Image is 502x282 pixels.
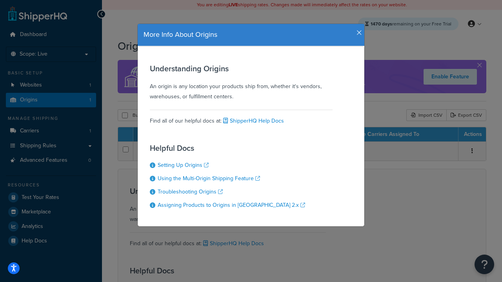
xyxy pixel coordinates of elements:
[158,174,260,183] a: Using the Multi-Origin Shipping Feature
[158,201,305,209] a: Assigning Products to Origins in [GEOGRAPHIC_DATA] 2.x
[158,188,223,196] a: Troubleshooting Origins
[150,64,333,102] div: An origin is any location your products ship from, whether it's vendors, warehouses, or fulfillme...
[150,64,333,73] h3: Understanding Origins
[150,110,333,126] div: Find all of our helpful docs at:
[144,30,358,40] h4: More Info About Origins
[150,144,305,152] h3: Helpful Docs
[222,117,284,125] a: ShipperHQ Help Docs
[158,161,209,169] a: Setting Up Origins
